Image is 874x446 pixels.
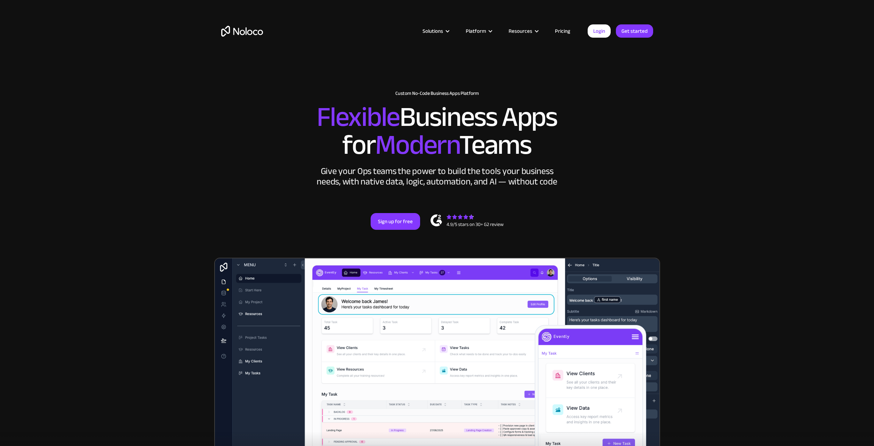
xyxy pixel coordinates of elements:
[221,103,653,159] h2: Business Apps for Teams
[414,27,457,36] div: Solutions
[423,27,443,36] div: Solutions
[588,24,611,38] a: Login
[500,27,546,36] div: Resources
[315,166,559,187] div: Give your Ops teams the power to build the tools your business needs, with native data, logic, au...
[371,213,420,230] a: Sign up for free
[221,91,653,96] h1: Custom No-Code Business Apps Platform
[509,27,532,36] div: Resources
[375,119,459,171] span: Modern
[616,24,653,38] a: Get started
[466,27,486,36] div: Platform
[317,91,400,143] span: Flexible
[221,26,263,37] a: home
[546,27,579,36] a: Pricing
[457,27,500,36] div: Platform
